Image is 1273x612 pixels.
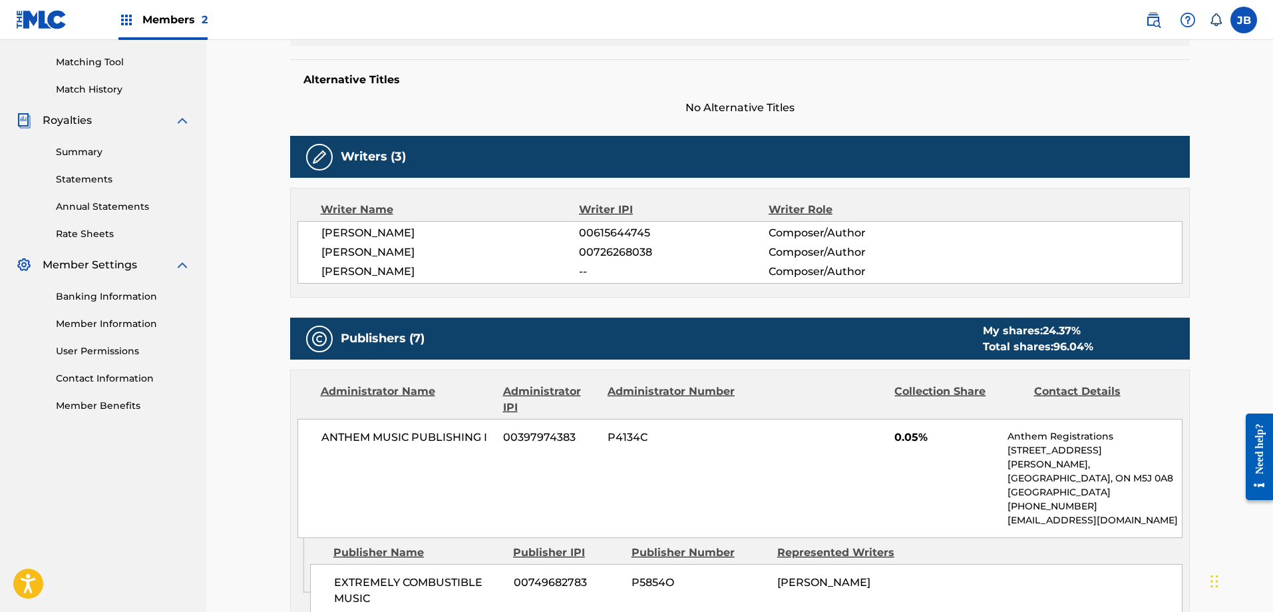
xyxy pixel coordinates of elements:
[983,339,1093,355] div: Total shares:
[1140,7,1167,33] a: Public Search
[16,10,67,29] img: MLC Logo
[514,575,622,591] span: 00749682783
[1175,7,1201,33] div: Help
[1034,384,1163,416] div: Contact Details
[118,12,134,28] img: Top Rightsholders
[142,12,208,27] span: Members
[56,83,190,97] a: Match History
[321,384,493,416] div: Administrator Name
[1007,430,1181,444] p: Anthem Registrations
[174,113,190,129] img: expand
[56,172,190,186] a: Statements
[777,545,913,561] div: Represented Writers
[1180,12,1196,28] img: help
[769,244,941,260] span: Composer/Author
[202,13,208,26] span: 2
[1053,340,1093,353] span: 96.04 %
[769,202,941,218] div: Writer Role
[311,149,327,165] img: Writers
[43,257,137,273] span: Member Settings
[1007,499,1181,513] p: [PHONE_NUMBER]
[321,202,580,218] div: Writer Name
[56,344,190,358] a: User Permissions
[321,430,494,446] span: ANTHEM MUSIC PUBLISHING I
[290,100,1190,116] span: No Alternative Titles
[769,264,941,280] span: Composer/Author
[341,331,425,346] h5: Publishers (7)
[579,202,769,218] div: Writer IPI
[632,545,767,561] div: Publisher Number
[56,317,190,331] a: Member Information
[632,575,767,591] span: P5854O
[16,113,32,129] img: Royalties
[56,55,190,69] a: Matching Tool
[333,545,503,561] div: Publisher Name
[1230,7,1257,33] div: User Menu
[1007,444,1181,471] p: [STREET_ADDRESS][PERSON_NAME],
[608,430,737,446] span: P4134C
[56,290,190,304] a: Banking Information
[43,113,92,129] span: Royalties
[579,225,768,241] span: 00615644745
[983,323,1093,339] div: My shares:
[1043,324,1081,337] span: 24.37 %
[321,244,580,260] span: [PERSON_NAME]
[321,264,580,280] span: [PERSON_NAME]
[608,384,737,416] div: Administrator Number
[334,575,504,607] span: EXTREMELY COMBUSTIBLE MUSIC
[1210,561,1218,601] div: Drag
[1007,485,1181,499] p: [GEOGRAPHIC_DATA]
[56,372,190,386] a: Contact Information
[341,149,406,164] h5: Writers (3)
[579,264,768,280] span: --
[579,244,768,260] span: 00726268038
[311,331,327,347] img: Publishers
[56,200,190,214] a: Annual Statements
[1007,513,1181,527] p: [EMAIL_ADDRESS][DOMAIN_NAME]
[1209,13,1222,27] div: Notifications
[56,399,190,413] a: Member Benefits
[1007,471,1181,485] p: [GEOGRAPHIC_DATA], ON M5J 0A8
[503,384,598,416] div: Administrator IPI
[894,430,998,446] span: 0.05%
[503,430,598,446] span: 00397974383
[1236,404,1273,511] iframe: Resource Center
[1145,12,1161,28] img: search
[513,545,622,561] div: Publisher IPI
[303,73,1177,87] h5: Alternative Titles
[56,145,190,159] a: Summary
[777,576,870,589] span: [PERSON_NAME]
[56,227,190,241] a: Rate Sheets
[174,257,190,273] img: expand
[16,257,32,273] img: Member Settings
[321,225,580,241] span: [PERSON_NAME]
[1206,548,1273,612] iframe: Chat Widget
[894,384,1023,416] div: Collection Share
[769,225,941,241] span: Composer/Author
